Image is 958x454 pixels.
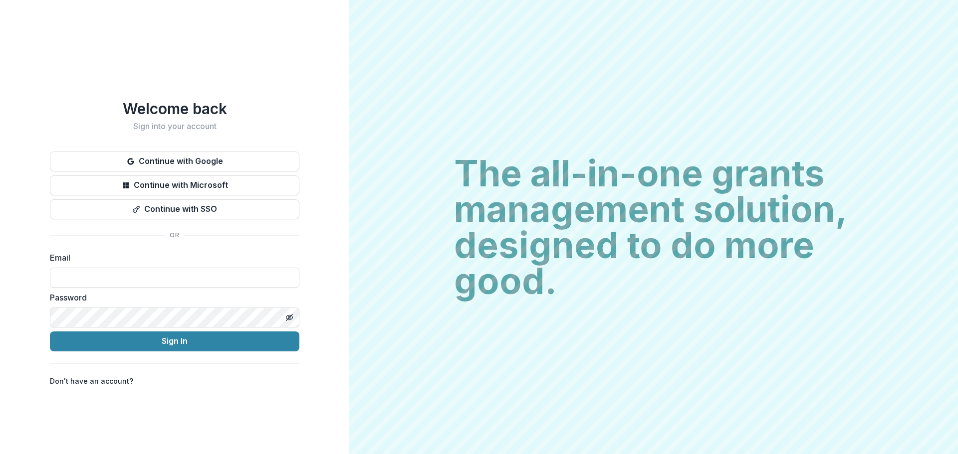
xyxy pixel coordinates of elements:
p: Don't have an account? [50,376,133,386]
button: Continue with Google [50,151,299,171]
button: Sign In [50,331,299,351]
label: Password [50,292,293,303]
button: Toggle password visibility [281,309,297,325]
button: Continue with Microsoft [50,175,299,195]
h1: Welcome back [50,100,299,118]
label: Email [50,252,293,264]
button: Continue with SSO [50,199,299,219]
h2: Sign into your account [50,122,299,131]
